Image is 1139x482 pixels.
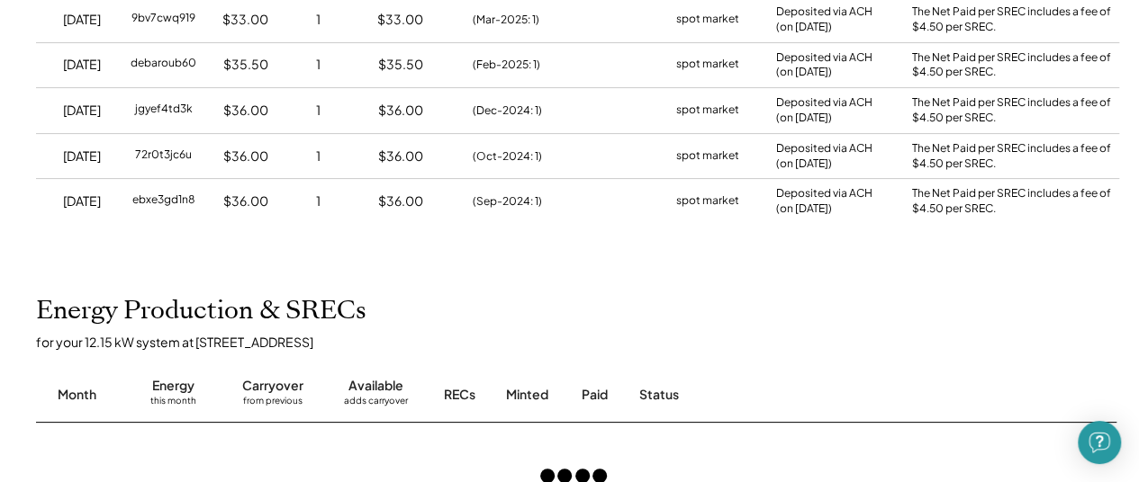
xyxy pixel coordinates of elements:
[223,56,268,74] div: $35.50
[473,193,542,210] div: (Sep-2024: 1)
[444,386,475,404] div: RECs
[63,102,101,120] div: [DATE]
[378,56,423,74] div: $35.50
[473,148,542,165] div: (Oct-2024: 1)
[63,56,101,74] div: [DATE]
[776,95,872,126] div: Deposited via ACH (on [DATE])
[223,147,268,165] div: $36.00
[676,192,739,210] div: spot market
[776,186,872,217] div: Deposited via ACH (on [DATE])
[316,11,321,29] div: 1
[223,102,268,120] div: $36.00
[131,56,196,74] div: debaroub60
[378,192,423,210] div: $36.00
[582,386,608,404] div: Paid
[135,147,192,165] div: 72r0t3jc6u
[378,147,423,165] div: $36.00
[377,11,423,29] div: $33.00
[676,147,739,165] div: spot market
[912,141,1119,172] div: The Net Paid per SREC includes a fee of $4.50 per SREC.
[378,102,423,120] div: $36.00
[243,395,303,413] div: from previous
[132,192,195,210] div: ebxe3gd1n8
[676,11,739,29] div: spot market
[506,386,548,404] div: Minted
[242,377,303,395] div: Carryover
[473,57,540,73] div: (Feb-2025: 1)
[912,186,1119,217] div: The Net Paid per SREC includes a fee of $4.50 per SREC.
[912,95,1119,126] div: The Net Paid per SREC includes a fee of $4.50 per SREC.
[36,296,366,326] h2: Energy Production & SRECs
[63,11,101,29] div: [DATE]
[344,395,408,413] div: adds carryover
[348,377,403,395] div: Available
[316,192,321,210] div: 1
[223,192,268,210] div: $36.00
[776,50,872,81] div: Deposited via ACH (on [DATE])
[776,4,872,35] div: Deposited via ACH (on [DATE])
[63,192,101,210] div: [DATE]
[316,147,321,165] div: 1
[473,103,542,119] div: (Dec-2024: 1)
[58,386,96,404] div: Month
[676,102,739,120] div: spot market
[639,386,945,404] div: Status
[912,50,1119,81] div: The Net Paid per SREC includes a fee of $4.50 per SREC.
[135,102,193,120] div: jgyef4td3k
[63,147,101,165] div: [DATE]
[316,102,321,120] div: 1
[473,12,539,28] div: (Mar-2025: 1)
[912,4,1119,35] div: The Net Paid per SREC includes a fee of $4.50 per SREC.
[316,56,321,74] div: 1
[222,11,268,29] div: $33.00
[36,334,1134,350] div: for your 12.15 kW system at [STREET_ADDRESS]
[676,56,739,74] div: spot market
[152,377,194,395] div: Energy
[776,141,872,172] div: Deposited via ACH (on [DATE])
[1078,421,1121,464] div: Open Intercom Messenger
[131,11,195,29] div: 9bv7cwq919
[150,395,196,413] div: this month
